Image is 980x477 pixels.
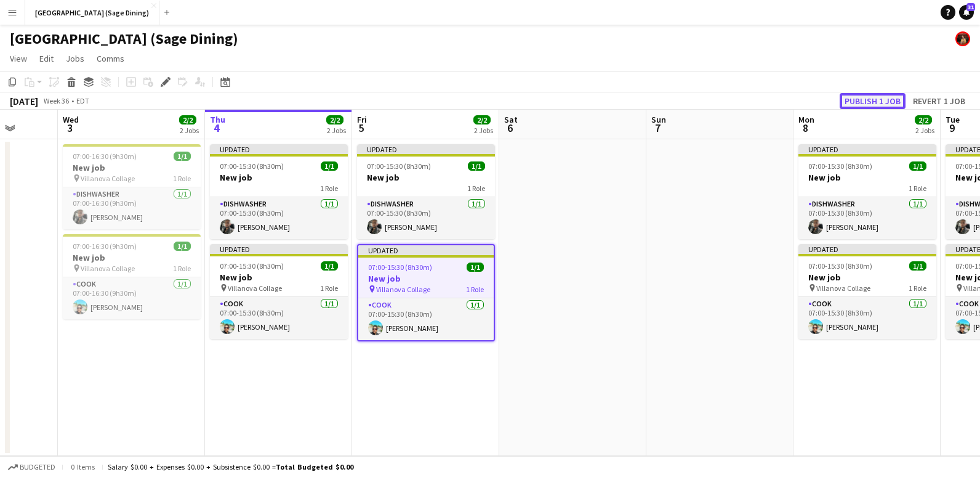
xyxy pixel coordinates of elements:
span: Thu [210,114,225,125]
span: 07:00-15:30 (8h30m) [808,161,872,171]
h3: New job [63,162,201,173]
span: 6 [502,121,518,135]
span: Mon [798,114,814,125]
span: 4 [208,121,225,135]
span: 8 [797,121,814,135]
h3: New job [798,272,936,283]
a: Edit [34,51,58,67]
span: 5 [355,121,367,135]
app-card-role: COOK1/107:00-15:30 (8h30m)[PERSON_NAME] [798,297,936,339]
div: Updated [357,144,495,154]
span: Jobs [66,53,84,64]
span: Fri [357,114,367,125]
app-job-card: Updated07:00-15:30 (8h30m)1/1New job1 RoleDISHWASHER1/107:00-15:30 (8h30m)[PERSON_NAME] [798,144,936,239]
app-job-card: Updated07:00-15:30 (8h30m)1/1New job1 RoleDISHWASHER1/107:00-15:30 (8h30m)[PERSON_NAME] [357,144,495,239]
span: 1/1 [468,161,485,171]
span: 0 items [68,462,97,471]
a: Jobs [61,51,89,67]
span: Comms [97,53,124,64]
a: Comms [92,51,129,67]
div: EDT [76,96,89,105]
button: Publish 1 job [840,93,906,109]
button: [GEOGRAPHIC_DATA] (Sage Dining) [25,1,159,25]
span: 07:00-15:30 (8h30m) [220,161,284,171]
span: 1/1 [321,161,338,171]
span: 07:00-15:30 (8h30m) [220,261,284,271]
span: 1/1 [174,152,191,161]
span: 2/2 [326,115,343,124]
app-card-role: DISHWASHER1/107:00-15:30 (8h30m)[PERSON_NAME] [357,197,495,239]
span: 1 Role [320,283,338,293]
h3: New job [210,272,348,283]
button: Revert 1 job [908,93,970,109]
app-user-avatar: Yani Salas [955,31,970,46]
a: View [5,51,32,67]
span: 1/1 [467,263,484,272]
div: 07:00-16:30 (9h30m)1/1New job Villanova Collage1 RoleCOOK1/107:00-16:30 (9h30m)[PERSON_NAME] [63,234,201,319]
div: 2 Jobs [327,126,346,135]
span: 2/2 [473,115,491,124]
h3: New job [358,273,494,284]
span: 07:00-16:30 (9h30m) [73,152,137,161]
span: 07:00-15:30 (8h30m) [808,261,872,271]
span: 1 Role [173,174,191,183]
span: Villanova Collage [376,285,430,294]
span: 1/1 [321,261,338,271]
app-card-role: COOK1/107:00-16:30 (9h30m)[PERSON_NAME] [63,277,201,319]
span: Villanova Collage [81,174,135,183]
app-card-role: DISHWASHER1/107:00-15:30 (8h30m)[PERSON_NAME] [798,197,936,239]
h3: New job [210,172,348,183]
span: 3 [61,121,79,135]
span: 31 [966,3,975,11]
span: Tue [946,114,960,125]
span: 1/1 [174,242,191,251]
app-job-card: Updated07:00-15:30 (8h30m)1/1New job Villanova Collage1 RoleCOOK1/107:00-15:30 (8h30m)[PERSON_NAME] [798,244,936,339]
span: 1 Role [909,283,926,293]
span: 9 [944,121,960,135]
app-card-role: DISHWASHER1/107:00-15:30 (8h30m)[PERSON_NAME] [210,197,348,239]
span: Sun [651,114,666,125]
span: Villanova Collage [816,283,870,293]
div: Updated07:00-15:30 (8h30m)1/1New job Villanova Collage1 RoleCOOK1/107:00-15:30 (8h30m)[PERSON_NAME] [357,244,495,341]
span: Villanova Collage [81,264,135,273]
div: 2 Jobs [915,126,934,135]
span: 1 Role [466,285,484,294]
div: 2 Jobs [180,126,199,135]
span: 1/1 [909,261,926,271]
div: Updated [798,144,936,154]
div: Updated [210,244,348,254]
h3: New job [798,172,936,183]
h1: [GEOGRAPHIC_DATA] (Sage Dining) [10,30,238,48]
a: 31 [959,5,974,20]
app-card-role: DISHWASHER1/107:00-16:30 (9h30m)[PERSON_NAME] [63,187,201,229]
span: 1 Role [467,184,485,193]
span: Total Budgeted $0.00 [276,462,353,471]
span: 1 Role [320,184,338,193]
span: Villanova Collage [228,283,282,293]
div: 2 Jobs [474,126,493,135]
span: 07:00-15:30 (8h30m) [368,263,432,272]
div: [DATE] [10,95,38,107]
button: Budgeted [6,460,57,474]
span: Sat [504,114,518,125]
span: 1 Role [173,264,191,273]
span: 2/2 [179,115,196,124]
div: Salary $0.00 + Expenses $0.00 + Subsistence $0.00 = [108,462,353,471]
app-job-card: Updated07:00-15:30 (8h30m)1/1New job Villanova Collage1 RoleCOOK1/107:00-15:30 (8h30m)[PERSON_NAME] [210,244,348,339]
div: Updated [210,144,348,154]
span: View [10,53,27,64]
span: 1/1 [909,161,926,171]
app-job-card: 07:00-16:30 (9h30m)1/1New job Villanova Collage1 RoleDISHWASHER1/107:00-16:30 (9h30m)[PERSON_NAME] [63,144,201,229]
div: Updated [798,244,936,254]
h3: New job [63,252,201,263]
div: Updated07:00-15:30 (8h30m)1/1New job1 RoleDISHWASHER1/107:00-15:30 (8h30m)[PERSON_NAME] [210,144,348,239]
span: Budgeted [20,463,55,471]
span: Wed [63,114,79,125]
span: 07:00-15:30 (8h30m) [367,161,431,171]
span: 7 [649,121,666,135]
